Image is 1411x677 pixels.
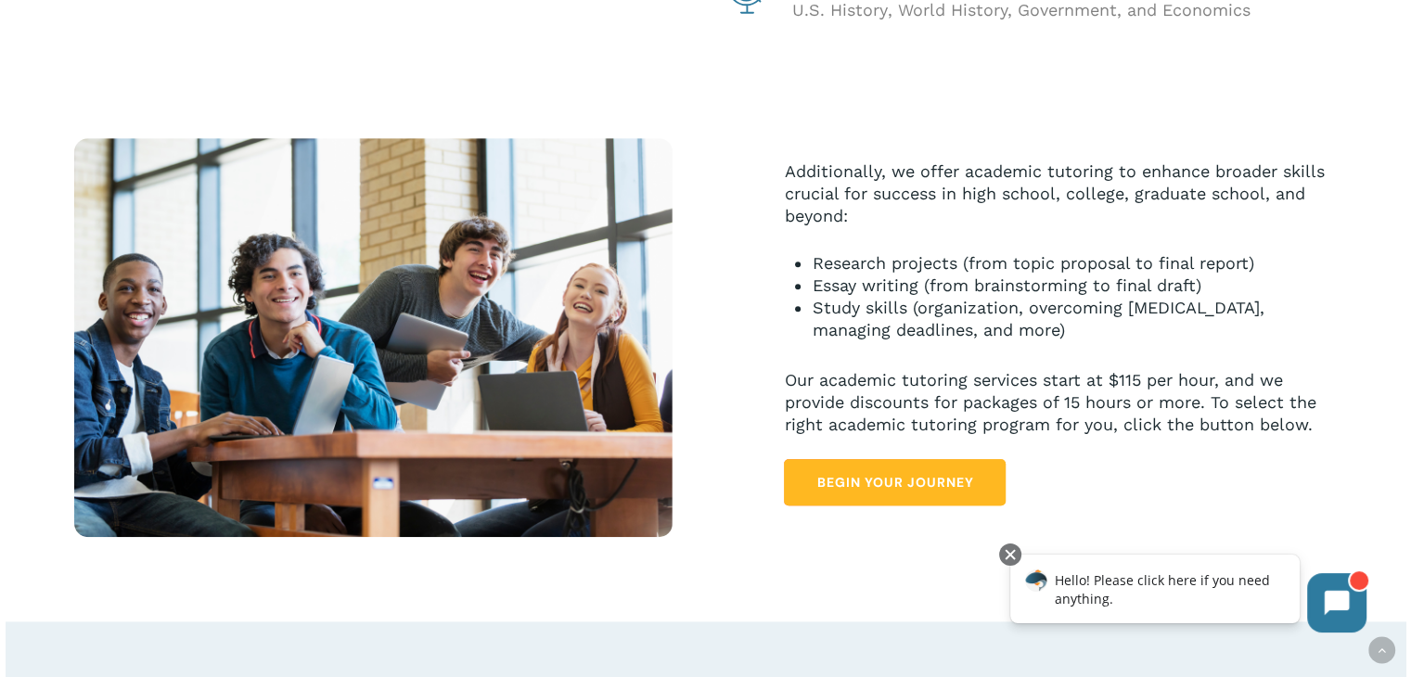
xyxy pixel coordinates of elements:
[784,459,1006,505] a: Begin Your Journey
[784,160,1336,252] p: Additionally, we offer academic tutoring to enhance broader skills crucial for success in high sc...
[812,275,1336,297] li: Essay writing (from brainstorming to final draft)
[812,297,1336,341] li: Study skills (organization, overcoming [MEDICAL_DATA], managing deadlines, and more)
[816,473,973,492] span: Begin Your Journey
[74,138,673,537] img: Study Groups 21
[812,252,1336,275] li: Research projects (from topic proposal to final report)
[991,540,1385,651] iframe: Chatbot
[784,369,1336,436] p: Our academic tutoring services start at $115 per hour, and we provide discounts for packages of 1...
